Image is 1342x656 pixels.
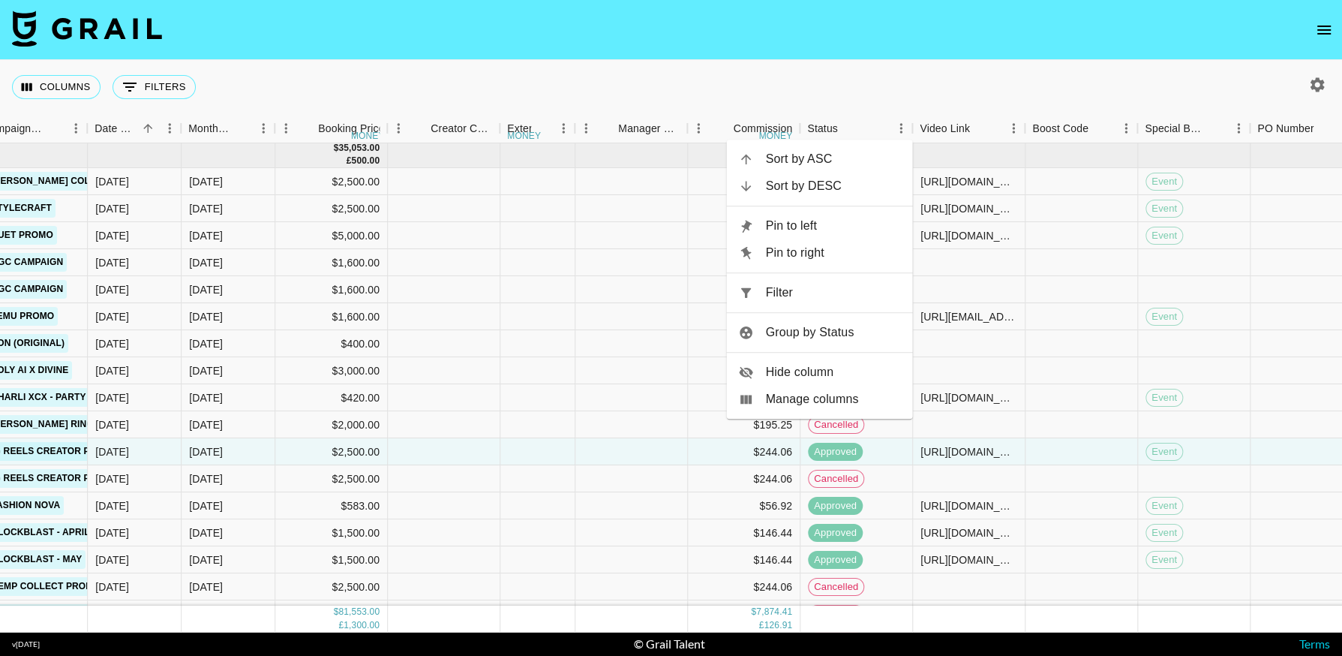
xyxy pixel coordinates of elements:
[688,222,800,249] div: $488.13
[688,330,800,357] div: $39.05
[920,174,1017,189] div: https://www.tiktok.com/@anaisha.torres/video/7509655121492462891?_r=1&_t=ZT-8wkIhjjalyM
[189,417,223,432] div: May '25
[87,114,181,143] div: Date Created
[800,114,912,143] div: Status
[1002,117,1025,140] button: Menu
[766,217,901,235] span: Pin to left
[1032,114,1088,143] div: Boost Code
[252,117,275,140] button: Menu
[759,618,764,631] div: £
[189,201,223,216] div: May '25
[95,498,129,513] div: 08/05/2025
[618,114,680,143] div: Manager Commmission Override
[1146,526,1182,540] span: Event
[688,546,800,573] div: $146.44
[275,168,388,195] div: $2,500.00
[189,579,223,594] div: May '25
[189,309,223,324] div: May '25
[751,606,756,618] div: $
[95,444,129,459] div: 03/05/2025
[766,363,901,381] span: Hide column
[1314,118,1335,139] button: Sort
[1146,553,1182,567] span: Event
[95,255,129,270] div: 30/03/2025
[766,150,901,168] span: Sort by ASC
[688,411,800,438] div: $195.25
[410,118,431,139] button: Sort
[688,465,800,492] div: $244.06
[189,525,223,540] div: May '25
[1115,117,1137,140] button: Menu
[95,417,129,432] div: 02/05/2025
[1206,118,1227,139] button: Sort
[838,118,859,139] button: Sort
[338,142,380,155] div: 35,053.00
[766,390,901,408] span: Manage columns
[181,114,275,143] div: Month Due
[188,114,231,143] div: Month Due
[1146,310,1182,324] span: Event
[297,118,318,139] button: Sort
[507,131,541,140] div: money
[920,390,1017,405] div: https://www.tiktok.com/@sabadabadoodle/photo/7499959405056724230?lang=en
[333,606,338,618] div: $
[1227,117,1250,140] button: Menu
[1299,636,1330,651] a: Terms
[275,546,388,573] div: $1,500.00
[1309,15,1339,45] button: open drawer
[808,445,863,459] span: approved
[808,526,863,540] span: approved
[113,75,196,99] button: Show filters
[912,114,1025,143] div: Video Link
[597,118,618,139] button: Sort
[275,411,388,438] div: $2,000.00
[890,117,912,140] button: Menu
[189,336,223,351] div: May '25
[1146,391,1182,405] span: Event
[387,117,410,140] button: Menu
[318,114,384,143] div: Booking Price
[387,114,500,143] div: Creator Commmission Override
[809,418,863,432] span: cancelled
[920,114,970,143] div: Video Link
[95,174,129,189] div: 17/02/2025
[275,195,388,222] div: $2,500.00
[687,117,710,140] button: Menu
[764,618,792,631] div: 126.91
[688,249,800,276] div: $156.20
[688,168,800,195] div: $244.06
[189,471,223,486] div: May '25
[688,438,800,465] div: $244.06
[95,471,129,486] div: 06/05/2025
[275,330,388,357] div: $400.00
[275,276,388,303] div: $1,600.00
[920,201,1017,216] div: https://www.tiktok.com/@anaisha.torres/video/7502613338715852078?_r=1&_t=ZT-8wE33Hb3KMl
[275,117,297,140] button: Menu
[1025,114,1137,143] div: Boost Code
[758,131,792,140] div: money
[920,309,1017,324] div: https://www.tiktok.com/@mackandmia/video/7508535794412293418?_t=ZT-8wgtxtTiMjS&_r=1
[688,357,800,384] div: $292.88
[1146,175,1182,189] span: Event
[688,519,800,546] div: $146.44
[531,118,552,139] button: Sort
[1145,114,1206,143] div: Special Booking Type
[44,118,65,139] button: Sort
[920,552,1017,567] div: https://www.tiktok.com/@divinerapsing/video/7509589970064117035?_t=ZT-8wk08EcxSWs&_r=1
[351,131,385,140] div: money
[920,444,1017,459] div: https://www.instagram.com/reel/DKWCf9qxmX8/?hl=en
[275,303,388,330] div: $1,600.00
[756,606,792,618] div: 7,874.41
[808,553,863,567] span: approved
[920,228,1017,243] div: https://www.instagram.com/reel/DKVNQSIyM83/?hl=en
[734,114,793,143] div: Commission
[12,75,101,99] button: Select columns
[713,118,734,139] button: Sort
[1146,229,1182,243] span: Event
[807,114,838,143] div: Status
[809,580,863,594] span: cancelled
[95,552,129,567] div: 08/05/2025
[65,117,87,140] button: Menu
[688,303,800,330] div: $156.20
[95,309,129,324] div: 07/04/2025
